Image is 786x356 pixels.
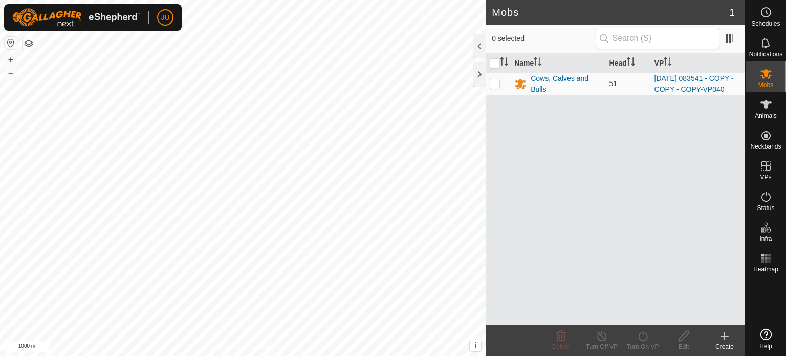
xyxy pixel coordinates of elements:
span: Delete [552,343,570,350]
input: Search (S) [596,28,719,49]
th: Name [510,53,605,73]
div: Cows, Calves and Bulls [531,73,601,95]
div: Turn Off VP [581,342,622,351]
button: + [5,54,17,66]
span: Neckbands [750,143,781,150]
span: Notifications [749,51,782,57]
a: Help [746,325,786,353]
span: JU [161,12,169,23]
button: – [5,67,17,79]
p-sorticon: Activate to sort [534,59,542,67]
a: Contact Us [253,343,283,352]
h2: Mobs [492,6,729,18]
p-sorticon: Activate to sort [664,59,672,67]
img: Gallagher Logo [12,8,140,27]
span: Heatmap [753,266,778,273]
span: Schedules [751,20,780,27]
span: Mobs [758,82,773,88]
button: i [470,340,481,351]
span: 51 [609,79,618,88]
span: i [474,341,476,350]
th: VP [650,53,745,73]
span: VPs [760,174,771,180]
p-sorticon: Activate to sort [627,59,635,67]
a: Privacy Policy [203,343,241,352]
div: Turn On VP [622,342,663,351]
span: Infra [759,236,772,242]
span: 0 selected [492,33,595,44]
div: Create [704,342,745,351]
th: Head [605,53,650,73]
a: [DATE] 083541 - COPY - COPY - COPY-VP040 [654,74,734,93]
button: Reset Map [5,37,17,49]
p-sorticon: Activate to sort [500,59,508,67]
button: Map Layers [23,37,35,50]
span: Status [757,205,774,211]
span: Help [759,343,772,349]
span: Animals [755,113,777,119]
div: Edit [663,342,704,351]
span: 1 [729,5,735,20]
